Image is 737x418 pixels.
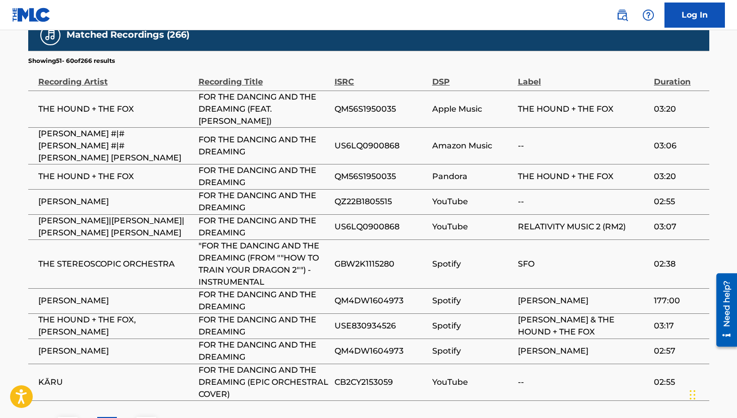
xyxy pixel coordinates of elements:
[654,140,704,152] span: 03:06
[518,221,649,233] span: RELATIVITY MUSIC 2 (RM2)
[38,295,193,307] span: [PERSON_NAME]
[334,65,427,88] div: ISRC
[334,140,427,152] span: US6LQ0900868
[518,258,649,270] span: SFO
[432,221,513,233] span: YouTube
[334,295,427,307] span: QM4DW1604973
[654,345,704,357] span: 02:57
[642,9,654,21] img: help
[38,376,193,388] span: KĀRU
[432,376,513,388] span: YouTube
[38,65,193,88] div: Recording Artist
[432,103,513,115] span: Apple Music
[518,65,649,88] div: Label
[38,314,193,338] span: THE HOUND + THE FOX,[PERSON_NAME]
[198,164,329,189] span: FOR THE DANCING AND THE DREAMING
[616,9,628,21] img: search
[518,345,649,357] span: [PERSON_NAME]
[38,258,193,270] span: THE STEREOSCOPIC ORCHESTRA
[612,5,632,25] a: Public Search
[432,171,513,183] span: Pandora
[709,269,737,350] iframe: Resource Center
[518,140,649,152] span: --
[334,376,427,388] span: CB2CY2153059
[654,258,704,270] span: 02:38
[654,65,704,88] div: Duration
[28,56,115,65] p: Showing 51 - 60 of 266 results
[518,314,649,338] span: [PERSON_NAME] & THE HOUND + THE FOX
[198,190,329,214] span: FOR THE DANCING AND THE DREAMING
[44,29,56,41] img: Matched Recordings
[38,345,193,357] span: [PERSON_NAME]
[432,140,513,152] span: Amazon Music
[198,289,329,313] span: FOR THE DANCING AND THE DREAMING
[518,376,649,388] span: --
[334,221,427,233] span: US6LQ0900868
[38,215,193,239] span: [PERSON_NAME]|[PERSON_NAME]|[PERSON_NAME] [PERSON_NAME]
[38,103,193,115] span: THE HOUND + THE FOX
[432,196,513,208] span: YouTube
[38,171,193,183] span: THE HOUND + THE FOX
[334,258,427,270] span: GBW2K1115280
[654,171,704,183] span: 03:20
[432,65,513,88] div: DSP
[654,376,704,388] span: 02:55
[638,5,658,25] div: Help
[518,196,649,208] span: --
[654,196,704,208] span: 02:55
[518,295,649,307] span: [PERSON_NAME]
[654,221,704,233] span: 03:07
[198,215,329,239] span: FOR THE DANCING AND THE DREAMING
[38,128,193,164] span: [PERSON_NAME] #|# [PERSON_NAME] #|# [PERSON_NAME] [PERSON_NAME]
[334,103,427,115] span: QM56S1950035
[334,345,427,357] span: QM4DW1604973
[198,134,329,158] span: FOR THE DANCING AND THE DREAMING
[687,370,737,418] iframe: Chat Widget
[12,8,51,22] img: MLC Logo
[66,29,189,41] h5: Matched Recordings (266)
[198,364,329,400] span: FOR THE DANCING AND THE DREAMING (EPIC ORCHESTRAL COVER)
[334,320,427,332] span: USE830934526
[518,103,649,115] span: THE HOUND + THE FOX
[198,91,329,127] span: FOR THE DANCING AND THE DREAMING (FEAT. [PERSON_NAME])
[690,380,696,410] div: Drag
[654,103,704,115] span: 03:20
[664,3,725,28] a: Log In
[198,65,329,88] div: Recording Title
[654,320,704,332] span: 03:17
[432,345,513,357] span: Spotify
[198,240,329,288] span: "FOR THE DANCING AND THE DREAMING (FROM ""HOW TO TRAIN YOUR DRAGON 2"") - INSTRUMENTAL
[432,258,513,270] span: Spotify
[38,196,193,208] span: [PERSON_NAME]
[198,314,329,338] span: FOR THE DANCING AND THE DREAMING
[432,295,513,307] span: Spotify
[198,339,329,363] span: FOR THE DANCING AND THE DREAMING
[334,196,427,208] span: QZ22B1805515
[334,171,427,183] span: QM56S1950035
[654,295,704,307] span: 177:00
[432,320,513,332] span: Spotify
[518,171,649,183] span: THE HOUND + THE FOX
